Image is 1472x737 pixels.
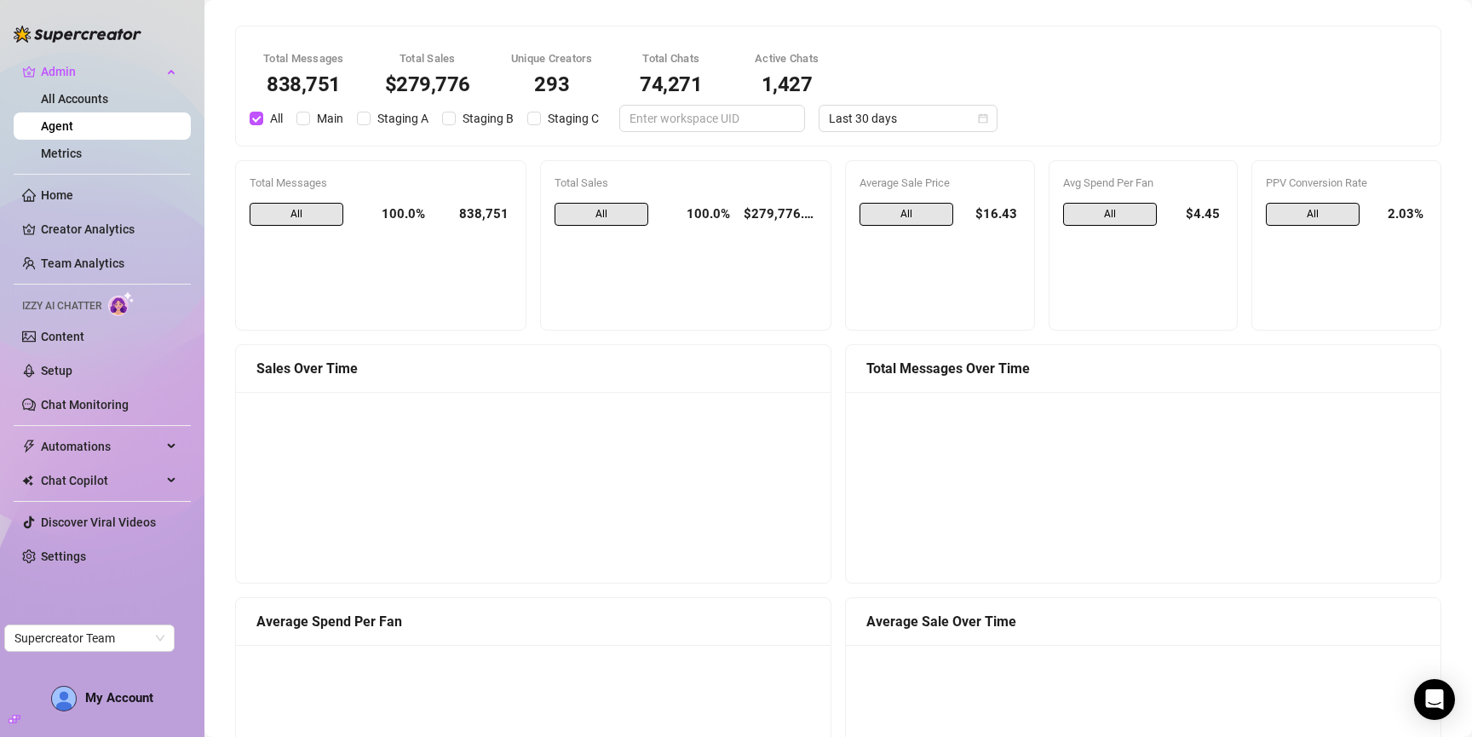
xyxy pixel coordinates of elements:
a: Agent [41,119,73,133]
span: Staging C [541,109,606,128]
a: All Accounts [41,92,108,106]
div: 100.0% [662,203,730,227]
a: Team Analytics [41,256,124,270]
div: Sales Over Time [256,358,810,379]
div: Average Sale Price [860,175,1021,192]
div: Open Intercom Messenger [1414,679,1455,720]
span: thunderbolt [22,440,36,453]
div: Total Sales [385,50,470,67]
span: crown [22,65,36,78]
div: Total Messages Over Time [866,358,1420,379]
div: 2.03% [1373,203,1427,227]
div: $279,776.00 [744,203,817,227]
div: Average Sale Over Time [866,611,1420,632]
a: Home [41,188,73,202]
img: logo-BBDzfeDw.svg [14,26,141,43]
span: Staging B [456,109,520,128]
span: build [9,713,20,725]
span: All [555,203,648,227]
a: Content [41,330,84,343]
span: Izzy AI Chatter [22,298,101,314]
img: AI Chatter [108,291,135,316]
div: Total Sales [555,175,817,192]
span: Supercreator Team [14,625,164,651]
a: Discover Viral Videos [41,515,156,529]
div: PPV Conversion Rate [1266,175,1427,192]
div: 293 [511,74,593,95]
div: 1,427 [750,74,825,95]
div: Avg Spend Per Fan [1063,175,1224,192]
span: Chat Copilot [41,467,162,494]
div: Average Spend Per Fan [256,611,810,632]
span: All [1063,203,1157,227]
span: All [860,203,953,227]
div: 838,751 [263,74,344,95]
span: My Account [85,690,153,705]
a: Setup [41,364,72,377]
span: Staging A [371,109,435,128]
a: Creator Analytics [41,216,177,243]
div: $16.43 [967,203,1021,227]
div: Total Messages [250,175,512,192]
span: All [250,203,343,227]
img: Chat Copilot [22,475,33,487]
div: Unique Creators [511,50,593,67]
div: 100.0% [357,203,425,227]
div: Total Messages [263,50,344,67]
a: Chat Monitoring [41,398,129,412]
input: Enter workspace UID [630,109,781,128]
span: Automations [41,433,162,460]
div: Active Chats [750,50,825,67]
span: Main [310,109,350,128]
div: Total Chats [634,50,709,67]
span: All [1266,203,1360,227]
div: $4.45 [1170,203,1224,227]
span: All [263,109,290,128]
div: 838,751 [439,203,512,227]
span: calendar [978,113,988,124]
span: Last 30 days [829,106,987,131]
span: Admin [41,58,162,85]
div: 74,271 [634,74,709,95]
a: Settings [41,550,86,563]
a: Metrics [41,147,82,160]
img: AD_cMMTxCeTpmN1d5MnKJ1j-_uXZCpTKapSSqNGg4PyXtR_tCW7gZXTNmFz2tpVv9LSyNV7ff1CaS4f4q0HLYKULQOwoM5GQR... [52,687,76,711]
div: $279,776 [385,74,470,95]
